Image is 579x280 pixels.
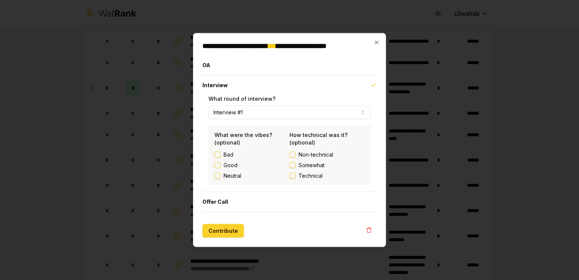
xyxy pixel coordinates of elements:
button: Contribute [202,224,244,238]
button: Somewhat [289,162,296,168]
span: Non-technical [299,151,333,158]
button: OA [202,55,377,75]
label: Bad [224,151,233,158]
label: What round of interview? [208,95,276,102]
span: Technical [299,172,323,180]
label: Good [224,162,237,169]
label: How technical was it? (optional) [289,132,348,146]
button: Technical [289,173,296,179]
label: Neutral [224,172,241,180]
label: What were the vibes? (optional) [214,132,272,146]
button: Interview [202,75,377,95]
button: Offer Call [202,192,377,212]
button: Non-technical [289,152,296,158]
div: Interview [202,95,377,192]
span: Somewhat [299,162,325,169]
